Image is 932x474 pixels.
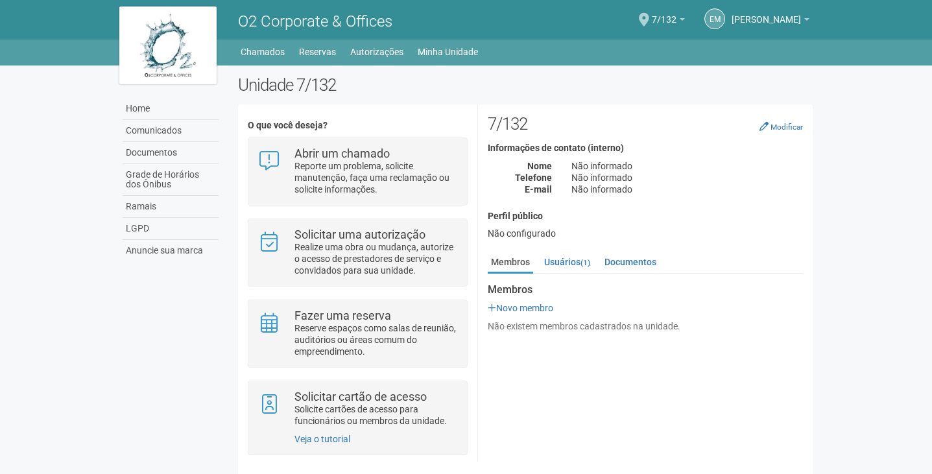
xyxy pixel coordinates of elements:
[541,252,593,272] a: Usuários(1)
[294,228,425,241] strong: Solicitar uma autorização
[258,310,457,357] a: Fazer uma reserva Reserve espaços como salas de reunião, auditórios ou áreas comum do empreendime...
[652,16,685,27] a: 7/132
[123,218,219,240] a: LGPD
[488,252,533,274] a: Membros
[652,2,676,25] span: 7/132
[241,43,285,61] a: Chamados
[294,390,427,403] strong: Solicitar cartão de acesso
[732,16,809,27] a: [PERSON_NAME]
[123,120,219,142] a: Comunicados
[759,121,803,132] a: Modificar
[294,434,350,444] a: Veja o tutorial
[294,322,457,357] p: Reserve espaços como salas de reunião, auditórios ou áreas comum do empreendimento.
[580,258,590,267] small: (1)
[119,6,217,84] img: logo.jpg
[294,241,457,276] p: Realize uma obra ou mudança, autorize o acesso de prestadores de serviço e convidados para sua un...
[562,172,813,184] div: Não informado
[771,123,803,132] small: Modificar
[704,8,725,29] a: EM
[258,148,457,195] a: Abrir um chamado Reporte um problema, solicite manutenção, faça uma reclamação ou solicite inform...
[294,403,457,427] p: Solicite cartões de acesso para funcionários ou membros da unidade.
[238,12,392,30] span: O2 Corporate & Offices
[418,43,478,61] a: Minha Unidade
[123,196,219,218] a: Ramais
[527,161,552,171] strong: Nome
[488,143,803,153] h4: Informações de contato (interno)
[294,309,391,322] strong: Fazer uma reserva
[601,252,660,272] a: Documentos
[732,2,801,25] span: ELOISA MAZONI GUNTZEL
[258,391,457,427] a: Solicitar cartão de acesso Solicite cartões de acesso para funcionários ou membros da unidade.
[488,284,803,296] strong: Membros
[488,211,803,221] h4: Perfil público
[525,184,552,195] strong: E-mail
[515,172,552,183] strong: Telefone
[123,98,219,120] a: Home
[123,164,219,196] a: Grade de Horários dos Ônibus
[123,142,219,164] a: Documentos
[294,147,390,160] strong: Abrir um chamado
[488,320,803,332] div: Não existem membros cadastrados na unidade.
[258,229,457,276] a: Solicitar uma autorização Realize uma obra ou mudança, autorize o acesso de prestadores de serviç...
[294,160,457,195] p: Reporte um problema, solicite manutenção, faça uma reclamação ou solicite informações.
[488,303,553,313] a: Novo membro
[488,114,803,134] h2: 7/132
[238,75,813,95] h2: Unidade 7/132
[350,43,403,61] a: Autorizações
[562,184,813,195] div: Não informado
[562,160,813,172] div: Não informado
[488,228,803,239] div: Não configurado
[248,121,468,130] h4: O que você deseja?
[123,240,219,261] a: Anuncie sua marca
[299,43,336,61] a: Reservas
